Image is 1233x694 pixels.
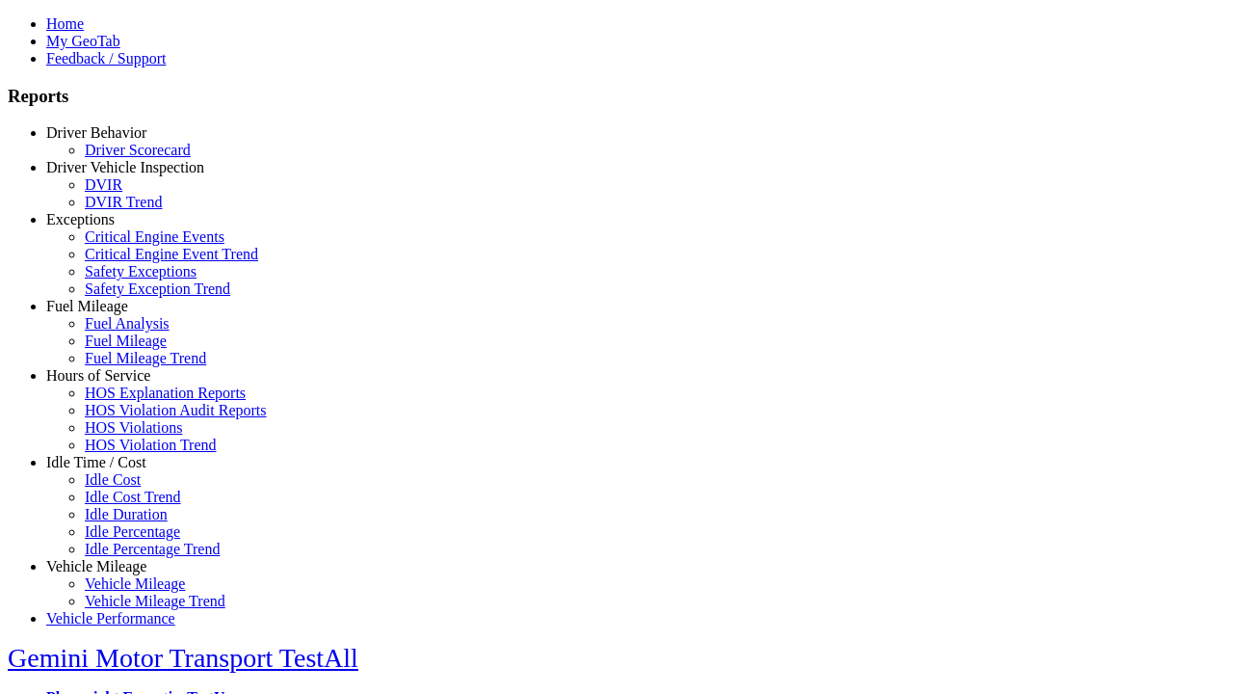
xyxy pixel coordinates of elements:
[46,367,150,384] a: Hours of Service
[46,558,146,574] a: Vehicle Mileage
[85,402,267,418] a: HOS Violation Audit Reports
[46,610,175,627] a: Vehicle Performance
[46,298,128,314] a: Fuel Mileage
[46,124,146,141] a: Driver Behavior
[46,159,204,175] a: Driver Vehicle Inspection
[85,575,185,592] a: Vehicle Mileage
[85,228,224,245] a: Critical Engine Events
[85,142,191,158] a: Driver Scorecard
[85,385,246,401] a: HOS Explanation Reports
[85,246,258,262] a: Critical Engine Event Trend
[85,471,141,488] a: Idle Cost
[85,263,197,280] a: Safety Exceptions
[85,315,170,332] a: Fuel Analysis
[85,506,168,522] a: Idle Duration
[85,194,162,210] a: DVIR Trend
[85,489,181,505] a: Idle Cost Trend
[85,350,206,366] a: Fuel Mileage Trend
[85,333,167,349] a: Fuel Mileage
[46,15,84,32] a: Home
[85,593,225,609] a: Vehicle Mileage Trend
[46,454,146,470] a: Idle Time / Cost
[46,211,115,227] a: Exceptions
[85,419,182,436] a: HOS Violations
[8,643,358,673] a: Gemini Motor Transport TestAll
[85,176,122,193] a: DVIR
[46,33,120,49] a: My GeoTab
[85,280,230,297] a: Safety Exception Trend
[8,86,1225,107] h3: Reports
[46,50,166,67] a: Feedback / Support
[85,541,220,557] a: Idle Percentage Trend
[85,437,217,453] a: HOS Violation Trend
[85,523,180,540] a: Idle Percentage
